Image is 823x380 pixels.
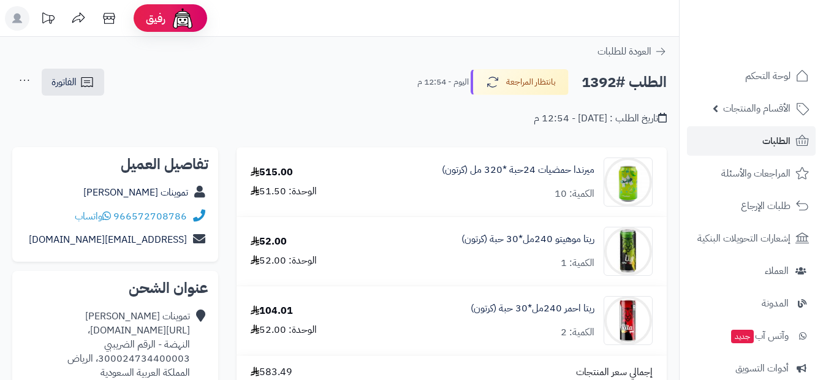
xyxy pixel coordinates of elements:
[687,321,816,351] a: وآتس آبجديد
[723,100,791,117] span: الأقسام والمنتجات
[22,157,208,172] h2: تفاصيل العميل
[42,69,104,96] a: الفاتورة
[687,289,816,318] a: المدونة
[471,302,594,316] a: ريتا احمر 240مل*30 حبة (كرتون)
[731,330,754,343] span: جديد
[735,360,789,377] span: أدوات التسويق
[687,256,816,286] a: العملاء
[561,256,594,270] div: الكمية: 1
[576,365,653,379] span: إجمالي سعر المنتجات
[687,224,816,253] a: إشعارات التحويلات البنكية
[730,327,789,344] span: وآتس آب
[555,187,594,201] div: الكمية: 10
[29,232,187,247] a: [EMAIL_ADDRESS][DOMAIN_NAME]
[745,67,791,85] span: لوحة التحكم
[22,281,208,295] h2: عنوان الشحن
[170,6,195,31] img: ai-face.png
[251,365,292,379] span: 583.49
[534,112,667,126] div: تاريخ الطلب : [DATE] - 12:54 م
[442,163,594,177] a: ميرندا حمضيات 24حبة *320 مل (كرتون)
[417,76,469,88] small: اليوم - 12:54 م
[604,227,652,276] img: 1747743468-810uoY5WQ0L._AC_SL1500-90x90.jpg
[251,165,293,180] div: 515.00
[604,158,652,207] img: 1747566452-bf88d184-d280-4ea7-9331-9e3669ef-90x90.jpg
[51,75,77,89] span: الفاتورة
[765,262,789,279] span: العملاء
[687,126,816,156] a: الطلبات
[597,44,651,59] span: العودة للطلبات
[604,296,652,345] img: 1747743563-71AeUbLq7SL._AC_SL1500-90x90.jpg
[597,44,667,59] a: العودة للطلبات
[582,70,667,95] h2: الطلب #1392
[740,34,811,60] img: logo-2.png
[113,209,187,224] a: 966572708786
[561,325,594,340] div: الكمية: 2
[251,323,317,337] div: الوحدة: 52.00
[251,254,317,268] div: الوحدة: 52.00
[687,61,816,91] a: لوحة التحكم
[251,184,317,199] div: الوحدة: 51.50
[146,11,165,26] span: رفيق
[721,165,791,182] span: المراجعات والأسئلة
[461,232,594,246] a: ريتا موهيتو 240مل*30 حبة (كرتون)
[83,185,188,200] a: تموينات [PERSON_NAME]
[697,230,791,247] span: إشعارات التحويلات البنكية
[687,191,816,221] a: طلبات الإرجاع
[251,304,293,318] div: 104.01
[22,310,190,379] div: تموينات [PERSON_NAME] [URL][DOMAIN_NAME]، النهضة - الرقم الضريببي 300024734400003، الرياض المملكة...
[251,235,287,249] div: 52.00
[687,159,816,188] a: المراجعات والأسئلة
[741,197,791,215] span: طلبات الإرجاع
[471,69,569,95] button: بانتظار المراجعة
[762,295,789,312] span: المدونة
[762,132,791,150] span: الطلبات
[75,209,111,224] a: واتساب
[32,6,63,34] a: تحديثات المنصة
